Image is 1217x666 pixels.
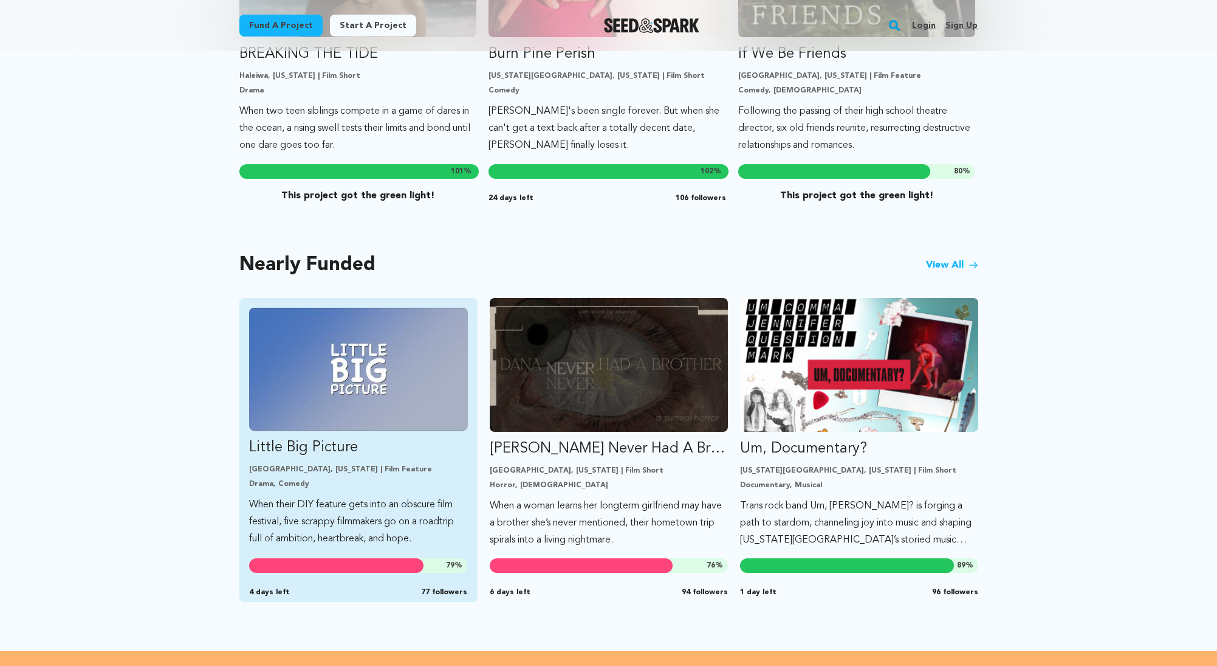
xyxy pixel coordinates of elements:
span: 77 followers [421,588,467,597]
p: [GEOGRAPHIC_DATA], [US_STATE] | Film Short [490,466,728,476]
span: % [957,561,973,571]
a: Fund Um, Documentary? [740,298,978,549]
p: [PERSON_NAME] Never Had A Brother [490,439,728,459]
a: Sign up [945,16,978,35]
span: 6 days left [490,588,530,597]
p: Burn Pine Perish [489,44,726,64]
span: 101 [451,168,464,175]
p: Little Big Picture [249,438,468,457]
p: Haleiwa, [US_STATE] | Film Short [239,71,477,81]
span: % [451,167,471,176]
a: Fund a project [239,15,323,36]
p: This project got the green light! [239,189,477,203]
span: 76 [707,562,715,569]
p: This project got the green light! [738,189,976,203]
p: When two teen siblings compete in a game of dares in the ocean, a rising swell tests their limits... [239,103,477,154]
p: If We Be Friends [738,44,976,64]
a: Fund Dana Never Had A Brother [490,298,728,549]
span: % [954,167,970,176]
span: % [707,561,723,571]
p: Horror, [DEMOGRAPHIC_DATA] [490,480,728,490]
span: 102 [701,168,713,175]
a: View All [926,258,978,272]
p: Comedy [489,86,726,95]
p: Um, Documentary? [740,439,978,459]
span: 79 [446,562,454,569]
p: Documentary, Musical [740,480,978,490]
a: Login [912,16,936,35]
p: [PERSON_NAME]'s been single forever. But when she can't get a text back after a totally decent da... [489,103,726,154]
span: 89 [957,562,965,569]
span: 94 followers [682,588,728,597]
p: [US_STATE][GEOGRAPHIC_DATA], [US_STATE] | Film Short [740,466,978,476]
span: 96 followers [932,588,978,597]
p: BREAKING THE TIDE [239,44,477,64]
p: Following the passing of their high school theatre director, six old friends reunite, resurrectin... [738,103,976,154]
p: [GEOGRAPHIC_DATA], [US_STATE] | Film Feature [249,465,468,474]
p: Drama [239,86,477,95]
span: 24 days left [489,193,533,203]
img: Seed&Spark Logo Dark Mode [604,18,699,33]
p: [US_STATE][GEOGRAPHIC_DATA], [US_STATE] | Film Short [489,71,726,81]
span: % [446,561,462,571]
p: Comedy, [DEMOGRAPHIC_DATA] [738,86,976,95]
p: [GEOGRAPHIC_DATA], [US_STATE] | Film Feature [738,71,976,81]
p: Trans rock band Um, [PERSON_NAME]? is forging a path to stardom, channeling joy into music and sh... [740,498,978,549]
span: % [701,167,721,176]
span: 80 [954,168,962,175]
span: 4 days left [249,588,290,597]
span: 1 day left [740,588,776,597]
a: Fund Little Big Picture [249,308,468,547]
p: Drama, Comedy [249,479,468,489]
h2: Nearly Funded [239,257,375,274]
a: Start a project [330,15,416,36]
p: When a woman learns her longterm girlfriend may have a brother she’s never mentioned, their homet... [490,498,728,549]
p: When their DIY feature gets into an obscure film festival, five scrappy filmmakers go on a roadtr... [249,496,468,547]
a: Seed&Spark Homepage [604,18,699,33]
span: 106 followers [676,193,726,203]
